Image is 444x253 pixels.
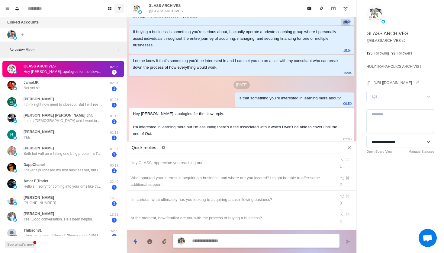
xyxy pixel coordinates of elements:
[5,241,36,248] button: See what's new
[13,152,17,156] img: picture
[13,185,17,189] img: picture
[13,36,17,40] img: picture
[19,31,26,38] button: Add account
[13,202,17,205] img: picture
[24,151,102,156] p: Both but vu6 an e listing one b I g problem is I'm broke as In living in an rv no income no car n...
[132,145,156,151] p: Quick replies
[114,46,122,54] button: Add filters
[24,167,102,173] p: I haven’t purchased my first business yet, but I’ve been actively laying the groundwork. I’ve rev...
[7,163,16,172] img: picture
[7,212,16,221] img: picture
[24,129,54,135] p: [PERSON_NAME]
[7,196,16,205] img: picture
[107,146,122,151] p: 01:04
[130,175,332,188] div: What sparked your interest in acquiring a business, and where are you located? I might be able to...
[13,235,17,238] img: picture
[327,2,339,14] button: Archive
[339,211,353,225] div: ⌥ ⌘ 4
[339,2,352,14] button: Add reminder
[105,4,114,13] button: Board View
[112,218,117,223] span: 1
[342,236,354,248] button: Send message
[24,211,54,217] p: [PERSON_NAME]
[343,136,352,142] p: 02:03
[233,81,250,89] p: [DATE]
[366,38,406,43] a: @GLASSARCHIVES
[112,70,117,75] span: 1
[107,114,122,119] p: 01:13
[343,18,352,25] p: 15:04
[344,143,354,152] button: Close quick replies
[7,146,16,155] img: picture
[397,51,412,56] p: Followers
[149,3,181,8] p: GLASS ARCHIVES
[24,135,30,140] p: Yaa
[130,196,332,203] div: I'm curious, what ultimately has you looking to acquiring a cash-flowing business?
[366,30,408,37] p: GLASS ARCHIVES
[114,4,124,13] button: Show all conversations
[366,63,421,70] p: HOLYTRAPAHOLICS ARCHIVIST
[24,200,56,206] p: [PHONE_NUMBER]
[107,64,122,70] p: 02:03
[24,195,54,200] p: [PERSON_NAME]
[366,5,384,23] img: picture
[24,113,93,118] p: [PERSON_NAME] [PERSON_NAME] Jnr.
[133,58,341,71] div: Let me know if that’s something you’d be interested in and I can set you up on a call with my con...
[107,81,122,86] p: 02:01
[138,10,142,14] img: picture
[112,103,117,108] span: 1
[239,95,341,102] div: Is that something you're interested in learning more about?
[24,64,56,69] p: GLASS ARCHIVES
[13,87,17,90] img: picture
[419,229,437,247] div: Open chat
[24,217,93,222] p: Yes. Good conversation. He’s been helpful.
[112,86,117,91] span: 1
[381,20,385,23] img: picture
[7,81,16,90] img: picture
[343,47,352,54] p: 15:04
[107,229,122,234] p: Mon
[7,97,16,106] img: picture
[133,111,341,137] div: Hey [PERSON_NAME], apologies for the slow reply. I'm interested in learning more but I'm assuming...
[13,70,17,74] img: picture
[13,169,17,173] img: picture
[107,212,122,217] p: 15:59
[24,85,40,91] p: Not yet sir
[158,236,170,248] button: Add media
[13,103,17,107] img: picture
[144,236,156,248] button: Reply with AI
[374,51,389,56] p: Following
[339,175,353,188] div: ⌥ ⌘ 2
[7,64,16,73] img: picture
[112,234,117,239] span: 1
[343,70,352,76] p: 15:04
[7,229,16,238] img: picture
[12,4,22,13] button: Notifications
[112,152,117,157] span: 1
[7,114,16,123] img: picture
[13,120,17,123] img: picture
[24,233,102,239] p: Liked , reposted, followed. Please send. [URL][DOMAIN_NAME]
[112,168,117,173] span: 1
[112,201,117,206] span: 2
[7,19,39,25] p: Linked Accounts
[10,47,114,53] p: No active filters
[24,80,39,85] p: Jamo/JK
[366,51,372,56] p: 195
[24,184,102,189] p: Hello sir, sorry for coming into your dms like this, but am from [GEOGRAPHIC_DATA] [GEOGRAPHIC_DA...
[7,130,16,139] img: picture
[2,4,12,13] button: Menu
[366,149,392,154] a: Open Board View
[112,136,117,140] span: 1
[408,149,434,154] a: Manage Statuses
[130,215,332,221] div: At the moment, how familiar are you with the process of buying a business?
[132,4,141,13] img: picture
[339,193,353,206] div: ⌥ ⌘ 3
[24,228,42,233] p: Thibson81
[7,30,16,39] img: picture
[13,136,17,140] img: picture
[129,236,141,248] button: Quick replies
[7,179,16,188] img: picture
[112,185,117,190] span: 1
[391,51,395,56] p: 93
